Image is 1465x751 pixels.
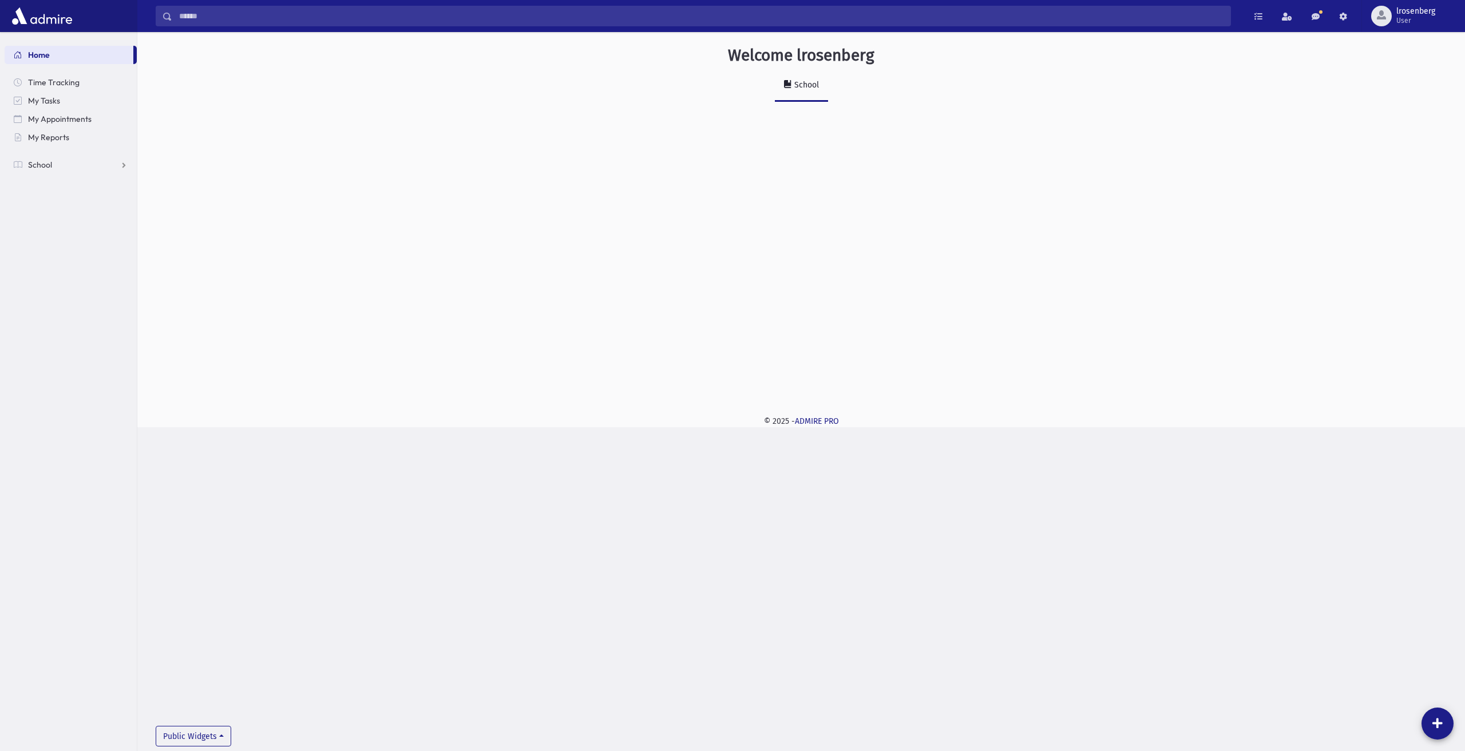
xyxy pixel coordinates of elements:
[172,6,1230,26] input: Search
[795,416,839,426] a: ADMIRE PRO
[156,726,231,746] button: Public Widgets
[9,5,75,27] img: AdmirePro
[775,70,828,102] a: School
[1396,7,1435,16] span: lrosenberg
[28,132,69,142] span: My Reports
[28,50,50,60] span: Home
[1396,16,1435,25] span: User
[5,156,137,174] a: School
[5,110,137,128] a: My Appointments
[728,46,874,65] h3: Welcome lrosenberg
[156,415,1447,427] div: © 2025 -
[28,160,52,170] span: School
[5,73,137,92] a: Time Tracking
[28,114,92,124] span: My Appointments
[28,96,60,106] span: My Tasks
[5,92,137,110] a: My Tasks
[5,128,137,146] a: My Reports
[28,77,80,88] span: Time Tracking
[792,80,819,90] div: School
[5,46,133,64] a: Home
